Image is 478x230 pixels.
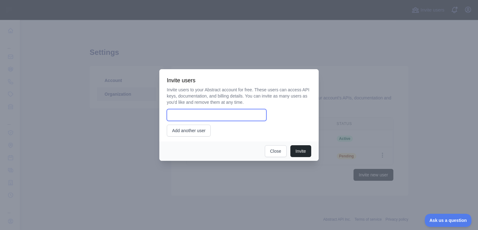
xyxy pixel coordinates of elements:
h3: Invite users [167,77,311,84]
button: Close [265,145,287,157]
button: Add another user [167,125,211,137]
p: Invite users to your Abstract account for free. These users can access API keys, documentation, a... [167,87,311,105]
iframe: Toggle Customer Support [425,214,472,227]
button: Invite [290,145,311,157]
